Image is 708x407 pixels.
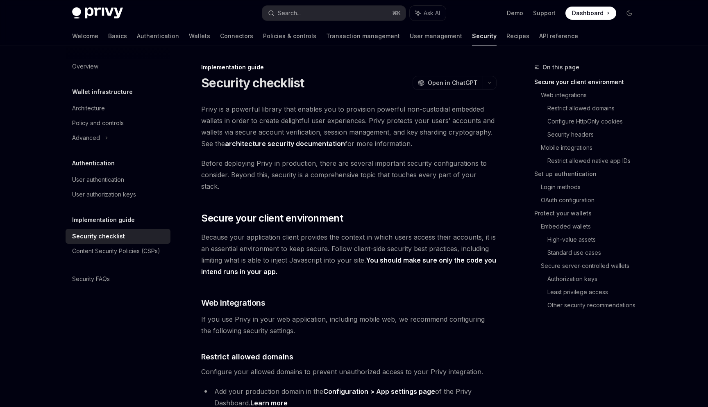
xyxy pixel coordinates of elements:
a: Other security recommendations [547,299,642,312]
a: Basics [108,26,127,46]
span: Privy is a powerful library that enables you to provision powerful non-custodial embedded wallets... [201,103,497,149]
a: Authentication [137,26,179,46]
a: Restrict allowed domains [547,102,642,115]
a: Authorization keys [547,272,642,286]
a: Security checklist [66,229,170,244]
div: User authentication [72,175,124,185]
h5: Authentication [72,158,115,168]
a: Policy and controls [66,116,170,130]
a: Embedded wallets [541,220,642,233]
a: Configuration > App settings page [323,387,435,396]
div: Content Security Policies (CSPs) [72,246,160,256]
a: Policies & controls [263,26,316,46]
div: User authorization keys [72,190,136,199]
a: Wallets [189,26,210,46]
a: Demo [507,9,523,17]
div: Architecture [72,103,105,113]
button: Search...⌘K [262,6,406,21]
span: If you use Privy in your web application, including mobile web, we recommend configuring the foll... [201,313,497,336]
a: Architecture [66,101,170,116]
span: Dashboard [572,9,604,17]
a: Set up authentication [534,167,642,181]
a: Secure server-controlled wallets [541,259,642,272]
a: Secure your client environment [534,75,642,89]
a: Connectors [220,26,253,46]
a: User authorization keys [66,187,170,202]
a: Content Security Policies (CSPs) [66,244,170,258]
a: API reference [539,26,578,46]
a: Transaction management [326,26,400,46]
a: Standard use cases [547,246,642,259]
span: Before deploying Privy in production, there are several important security configurations to cons... [201,158,497,192]
a: Protect your wallets [534,207,642,220]
img: dark logo [72,7,123,19]
a: architecture security documentation [225,139,345,148]
span: ⌘ K [392,10,401,16]
a: Recipes [506,26,529,46]
div: Advanced [72,133,100,143]
h5: Wallet infrastructure [72,87,133,97]
div: Implementation guide [201,63,497,71]
h5: Implementation guide [72,215,135,225]
a: Welcome [72,26,98,46]
button: Open in ChatGPT [413,76,483,90]
span: Restrict allowed domains [201,351,293,362]
a: Configure HttpOnly cookies [547,115,642,128]
button: Toggle dark mode [623,7,636,20]
div: Search... [278,8,301,18]
a: Overview [66,59,170,74]
span: Open in ChatGPT [428,79,478,87]
a: OAuth configuration [541,194,642,207]
span: On this page [542,62,579,72]
span: Ask AI [424,9,440,17]
a: High-value assets [547,233,642,246]
span: Web integrations [201,297,265,309]
span: Secure your client environment [201,212,343,225]
a: Least privilege access [547,286,642,299]
div: Security FAQs [72,274,110,284]
h1: Security checklist [201,75,304,90]
div: Policy and controls [72,118,124,128]
a: User management [410,26,462,46]
div: Security checklist [72,231,125,241]
button: Ask AI [410,6,446,21]
a: Dashboard [565,7,616,20]
a: Security FAQs [66,272,170,286]
div: Overview [72,62,98,71]
a: Web integrations [541,89,642,102]
a: User authentication [66,172,170,187]
a: Restrict allowed native app IDs [547,154,642,167]
a: Mobile integrations [541,141,642,154]
a: Security headers [547,128,642,141]
a: Security [472,26,497,46]
span: Because your application client provides the context in which users access their accounts, it is ... [201,231,497,277]
a: Support [533,9,556,17]
span: Configure your allowed domains to prevent unauthorized access to your Privy integration. [201,366,497,377]
a: Login methods [541,181,642,194]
